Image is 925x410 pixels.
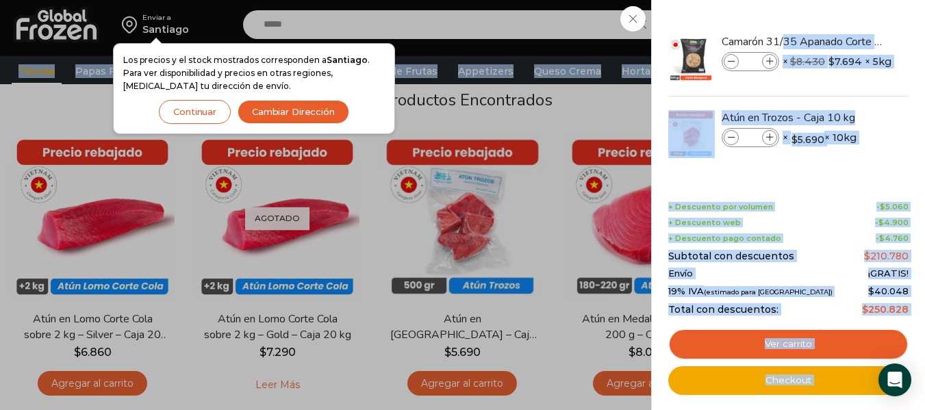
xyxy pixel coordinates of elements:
small: (estimado para [GEOGRAPHIC_DATA]) [704,288,833,296]
span: $ [880,202,885,212]
bdi: 7.694 [828,55,862,68]
span: $ [864,250,870,262]
span: $ [790,55,796,68]
span: $ [878,218,884,227]
span: Subtotal con descuentos [668,251,794,262]
a: Ver carrito [668,329,909,360]
span: × × 5kg [783,52,891,71]
p: Los precios y el stock mostrados corresponden a . Para ver disponibilidad y precios en otras regi... [123,53,385,93]
div: Open Intercom Messenger [878,363,911,396]
span: - [875,218,909,227]
bdi: 4.900 [878,218,909,227]
span: Envío [668,268,693,279]
span: - [876,203,909,212]
a: Checkout [668,366,909,395]
button: Continuar [159,100,231,124]
button: Cambiar Dirección [238,100,349,124]
bdi: 250.828 [862,303,909,316]
span: 19% IVA [668,286,833,297]
span: $ [791,133,798,146]
span: 40.048 [868,285,909,296]
span: - [876,234,909,243]
input: Product quantity [740,130,761,145]
span: Total con descuentos: [668,304,778,316]
span: ¡GRATIS! [868,268,909,279]
span: $ [879,233,885,243]
bdi: 5.060 [880,202,909,212]
input: Product quantity [740,54,761,69]
span: + Descuento por volumen [668,203,773,212]
span: $ [828,55,835,68]
bdi: 210.780 [864,250,909,262]
bdi: 5.690 [791,133,824,146]
bdi: 4.760 [879,233,909,243]
span: + Descuento web [668,218,741,227]
span: $ [862,303,868,316]
span: × × 10kg [783,128,857,147]
a: Atún en Trozos - Caja 10 kg [722,110,885,125]
strong: Santiago [327,55,368,65]
span: + Descuento pago contado [668,234,781,243]
bdi: 8.430 [790,55,825,68]
a: Camarón 31/35 Apanado Corte Mariposa - Bronze - Caja 5 kg [722,34,885,49]
span: $ [868,285,874,296]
